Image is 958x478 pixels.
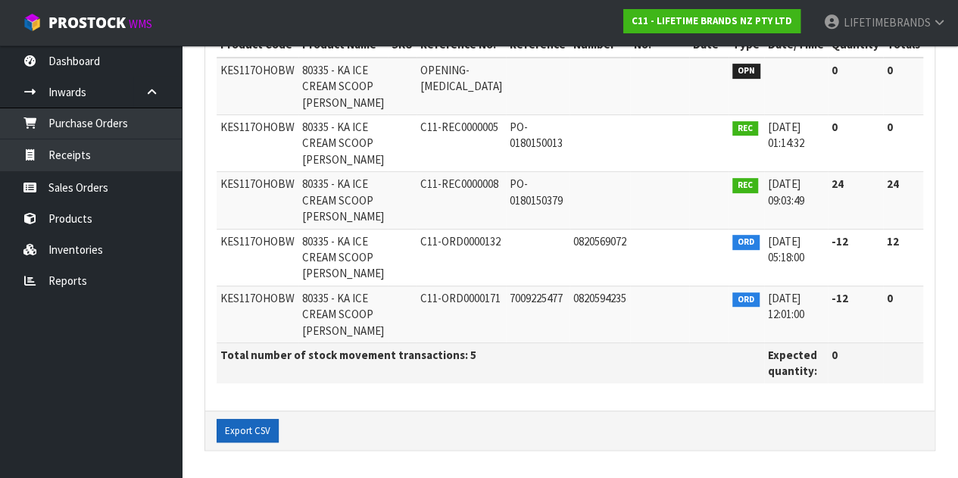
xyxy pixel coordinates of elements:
[302,63,384,110] span: 80335 - KA ICE CREAM SCOOP [PERSON_NAME]
[632,14,792,27] strong: C11 - LIFETIME BRANDS NZ PTY LTD
[732,178,758,193] span: REC
[832,234,848,248] strong: -12
[768,291,804,321] span: [DATE] 12:01:00
[220,63,295,77] span: KES117OHOBW
[887,234,899,248] strong: 12
[220,120,295,134] span: KES117OHOBW
[420,63,502,93] span: OPENING-[MEDICAL_DATA]
[510,291,563,305] span: 7009225477
[887,63,893,77] strong: 0
[420,120,498,134] span: C11-REC0000005
[420,234,501,248] span: C11-ORD0000132
[220,291,295,305] span: KES117OHOBW
[768,120,804,150] span: [DATE] 01:14:32
[573,234,626,248] span: 0820569072
[48,13,126,33] span: ProStock
[302,234,384,281] span: 80335 - KA ICE CREAM SCOOP [PERSON_NAME]
[832,177,844,191] strong: 24
[768,234,804,264] span: [DATE] 05:18:00
[732,292,760,308] span: ORD
[768,177,804,207] span: [DATE] 09:03:49
[302,291,384,338] span: 80335 - KA ICE CREAM SCOOP [PERSON_NAME]
[732,235,760,250] span: ORD
[23,13,42,32] img: cube-alt.png
[510,120,563,150] span: PO-0180150013
[768,348,817,378] strong: Expected quantity:
[732,64,760,79] span: OPN
[887,291,893,305] strong: 0
[420,177,498,191] span: C11-REC0000008
[420,291,501,305] span: C11-ORD0000171
[832,348,838,362] strong: 0
[832,291,848,305] strong: -12
[302,120,384,167] span: 80335 - KA ICE CREAM SCOOP [PERSON_NAME]
[832,120,838,134] strong: 0
[510,177,563,207] span: PO-0180150379
[129,17,152,31] small: WMS
[220,234,295,248] span: KES117OHOBW
[843,15,930,30] span: LIFETIMEBRANDS
[220,348,476,362] strong: Total number of stock movement transactions: 5
[732,121,758,136] span: REC
[217,419,279,443] button: Export CSV
[887,177,899,191] strong: 24
[302,177,384,223] span: 80335 - KA ICE CREAM SCOOP [PERSON_NAME]
[887,120,893,134] strong: 0
[832,63,838,77] strong: 0
[220,177,295,191] span: KES117OHOBW
[573,291,626,305] span: 0820594235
